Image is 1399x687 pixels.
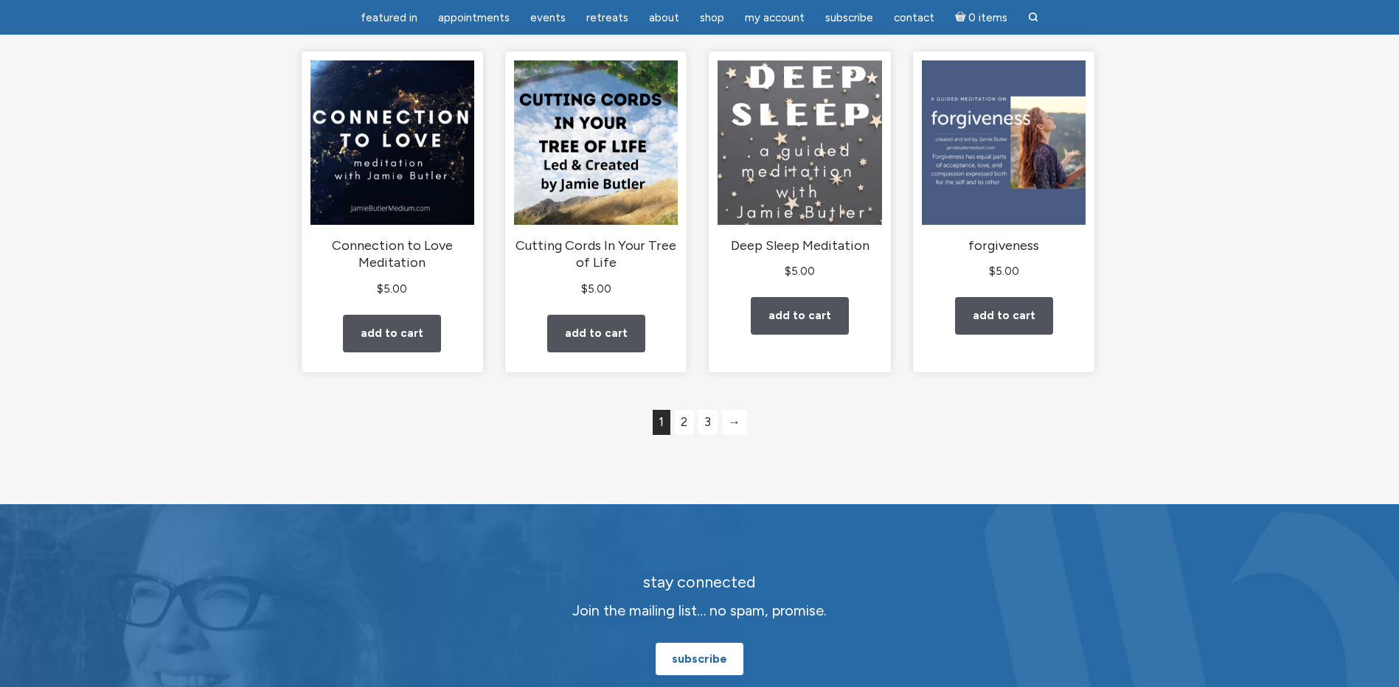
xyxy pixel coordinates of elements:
[736,4,813,32] a: My Account
[816,4,882,32] a: Subscribe
[722,410,747,435] a: →
[438,11,510,24] span: Appointments
[894,11,934,24] span: Contact
[581,282,611,296] bdi: 5.00
[968,13,1007,24] span: 0 items
[361,11,417,24] span: featured in
[989,265,996,278] span: $
[514,237,678,272] h2: Cutting Cords In Your Tree of Life
[946,2,1017,32] a: Cart0 items
[675,410,694,435] a: Page 2
[577,4,637,32] a: Retreats
[547,315,645,352] a: Add to cart: “Cutting Cords In Your Tree of Life”
[955,11,969,24] i: Cart
[656,643,743,675] a: subscribe
[586,11,628,24] span: Retreats
[514,60,678,224] img: Cutting Cords In Your Tree of Life
[429,4,518,32] a: Appointments
[521,4,574,32] a: Events
[438,573,962,591] h2: stay connected
[438,599,962,622] p: Join the mailing list… no spam, promise.
[989,265,1019,278] bdi: 5.00
[718,60,881,281] a: Deep Sleep Meditation $5.00
[718,237,881,255] h2: Deep Sleep Meditation
[310,237,474,272] h2: Connection to Love Meditation
[825,11,873,24] span: Subscribe
[377,282,383,296] span: $
[691,4,733,32] a: Shop
[922,60,1086,224] img: forgiveness
[922,237,1086,255] h2: forgiveness
[922,60,1086,281] a: forgiveness $5.00
[785,265,791,278] span: $
[700,11,724,24] span: Shop
[751,297,849,335] a: Add to cart: “Deep Sleep Meditation”
[514,60,678,298] a: Cutting Cords In Your Tree of Life $5.00
[310,60,474,224] img: Connection to Love Meditation
[955,297,1053,335] a: Add to cart: “forgiveness”
[581,282,588,296] span: $
[885,4,943,32] a: Contact
[352,4,426,32] a: featured in
[530,11,566,24] span: Events
[302,407,1098,445] nav: Product Pagination
[649,11,679,24] span: About
[698,410,718,435] a: Page 3
[745,11,805,24] span: My Account
[343,315,441,352] a: Add to cart: “Connection to Love Meditation”
[310,60,474,298] a: Connection to Love Meditation $5.00
[718,60,881,224] img: Deep Sleep Meditation
[640,4,688,32] a: About
[377,282,407,296] bdi: 5.00
[653,410,670,435] span: Page 1
[785,265,815,278] bdi: 5.00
